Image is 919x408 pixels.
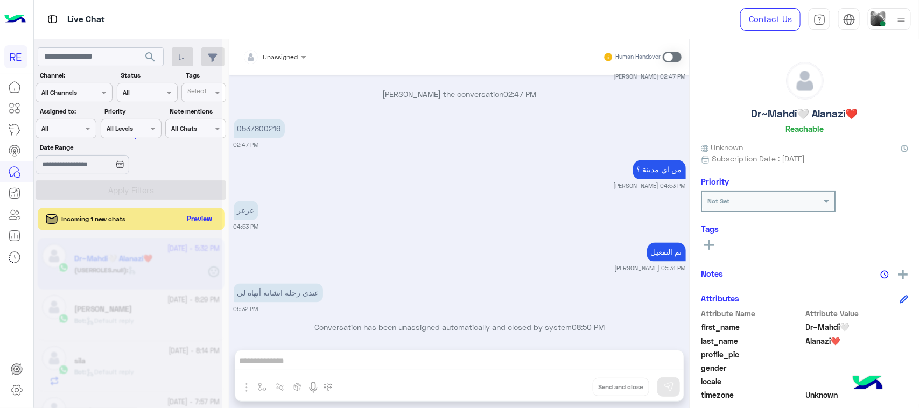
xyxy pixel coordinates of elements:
span: 02:47 PM [504,90,537,99]
h6: Notes [701,269,723,278]
img: notes [880,270,889,279]
span: timezone [701,389,804,400]
span: Alanazi❤️ [806,335,909,347]
img: Logo [4,8,26,31]
span: first_name [701,321,804,333]
small: Human Handover [615,53,661,61]
p: Conversation has been unassigned automatically and closed by system [234,322,686,333]
span: null [806,376,909,387]
button: Send and close [593,378,649,396]
h5: Dr~Mahdi🤍 Alanazi❤️ [752,108,858,120]
img: tab [813,13,826,26]
b: Not Set [707,197,729,205]
img: tab [843,13,855,26]
small: 02:47 PM [234,141,259,150]
a: tab [809,8,830,31]
small: [PERSON_NAME] 02:47 PM [614,72,686,81]
small: [PERSON_NAME] 05:31 PM [615,264,686,273]
img: profile [895,13,908,26]
span: Attribute Name [701,308,804,319]
h6: Tags [701,224,908,234]
small: 04:53 PM [234,223,259,231]
p: 22/9/2025, 5:32 PM [234,284,323,303]
p: Live Chat [67,12,105,27]
small: 05:32 PM [234,305,258,314]
p: 22/9/2025, 2:47 PM [234,119,285,138]
p: 22/9/2025, 4:53 PM [234,201,258,220]
p: [PERSON_NAME] the conversation [234,89,686,100]
span: Dr~Mahdi🤍 [806,321,909,333]
span: locale [701,376,804,387]
h6: Priority [701,177,729,186]
span: last_name [701,335,804,347]
h6: Reachable [785,124,824,133]
img: add [898,270,908,279]
img: hulul-logo.png [849,365,887,403]
span: Subscription Date : [DATE] [712,153,805,164]
span: null [806,362,909,374]
h6: Attributes [701,293,739,303]
p: 22/9/2025, 5:31 PM [647,243,686,262]
span: gender [701,362,804,374]
span: profile_pic [701,349,804,360]
span: Attribute Value [806,308,909,319]
div: loading... [118,129,137,148]
span: Unknown [806,389,909,400]
small: [PERSON_NAME] 04:53 PM [614,182,686,191]
img: defaultAdmin.png [787,62,823,99]
img: tab [46,12,59,26]
img: userImage [871,11,886,26]
p: 22/9/2025, 4:53 PM [633,160,686,179]
span: 08:50 PM [572,323,605,332]
div: Select [186,86,207,99]
span: Unassigned [263,53,298,61]
a: Contact Us [740,8,801,31]
span: Unknown [701,142,743,153]
div: RE [4,45,27,68]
